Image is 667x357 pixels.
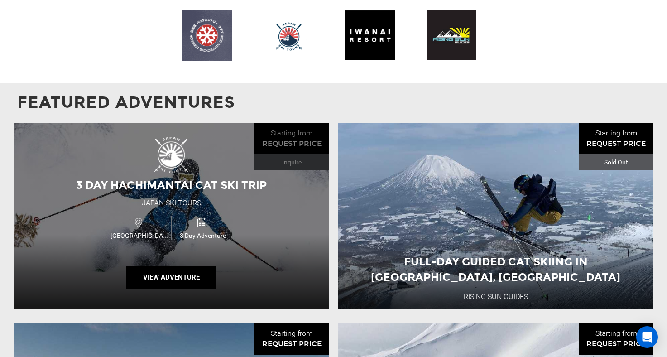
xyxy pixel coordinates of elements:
span: [GEOGRAPHIC_DATA] [108,231,171,240]
img: 001b9a6f835c4035c13ba6333342ac77.png [182,10,241,61]
p: Featured Adventures [17,91,650,114]
span: 3 Day Adventure [172,231,234,240]
div: Open Intercom Messenger [636,326,658,348]
span: 3 Day Hachimantai Cat Ski Trip [76,178,267,192]
img: f70ec555913a46bce1748618043a7c2a.png [264,14,322,57]
img: b42dc30c5a3f3bbb55c67b877aded823.png [427,10,485,60]
img: images [154,137,188,173]
button: View Adventure [126,266,216,289]
img: d4d51e56ba51b71ae92b8dc13b1be08e.png [345,10,404,60]
div: Japan Ski Tours [142,198,201,208]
